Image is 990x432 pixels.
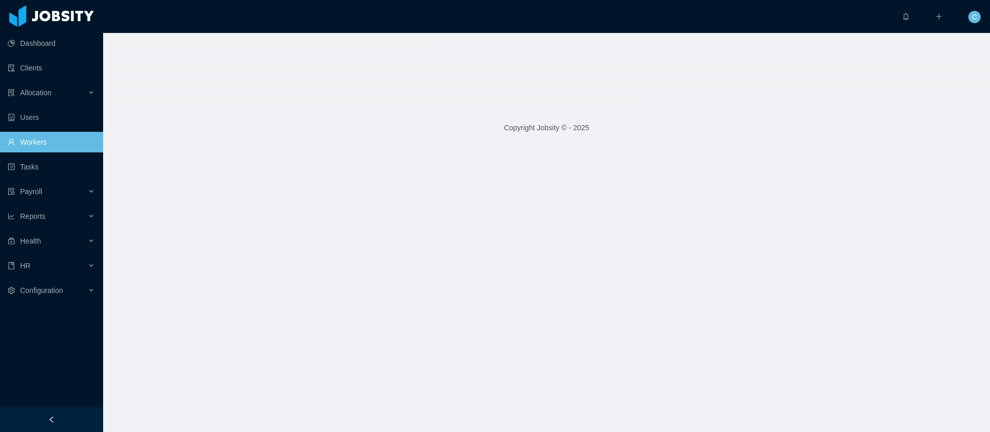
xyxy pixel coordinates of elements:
[8,58,95,78] a: icon: auditClients
[8,132,95,152] a: icon: userWorkers
[8,33,95,54] a: icon: pie-chartDashboard
[902,13,910,20] i: icon: bell
[8,157,95,177] a: icon: profileTasks
[20,237,41,245] span: Health
[103,110,990,146] footer: Copyright Jobsity © - 2025
[935,13,943,20] i: icon: plus
[8,213,15,220] i: icon: line-chart
[910,8,920,18] sup: 0
[20,89,52,97] span: Allocation
[20,187,42,196] span: Payroll
[8,237,15,245] i: icon: medicine-box
[8,89,15,96] i: icon: solution
[8,287,15,294] i: icon: setting
[20,262,30,270] span: HR
[20,286,63,295] span: Configuration
[8,188,15,195] i: icon: file-protect
[8,107,95,128] a: icon: robotUsers
[8,262,15,269] i: icon: book
[20,212,45,220] span: Reports
[972,11,977,23] span: C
